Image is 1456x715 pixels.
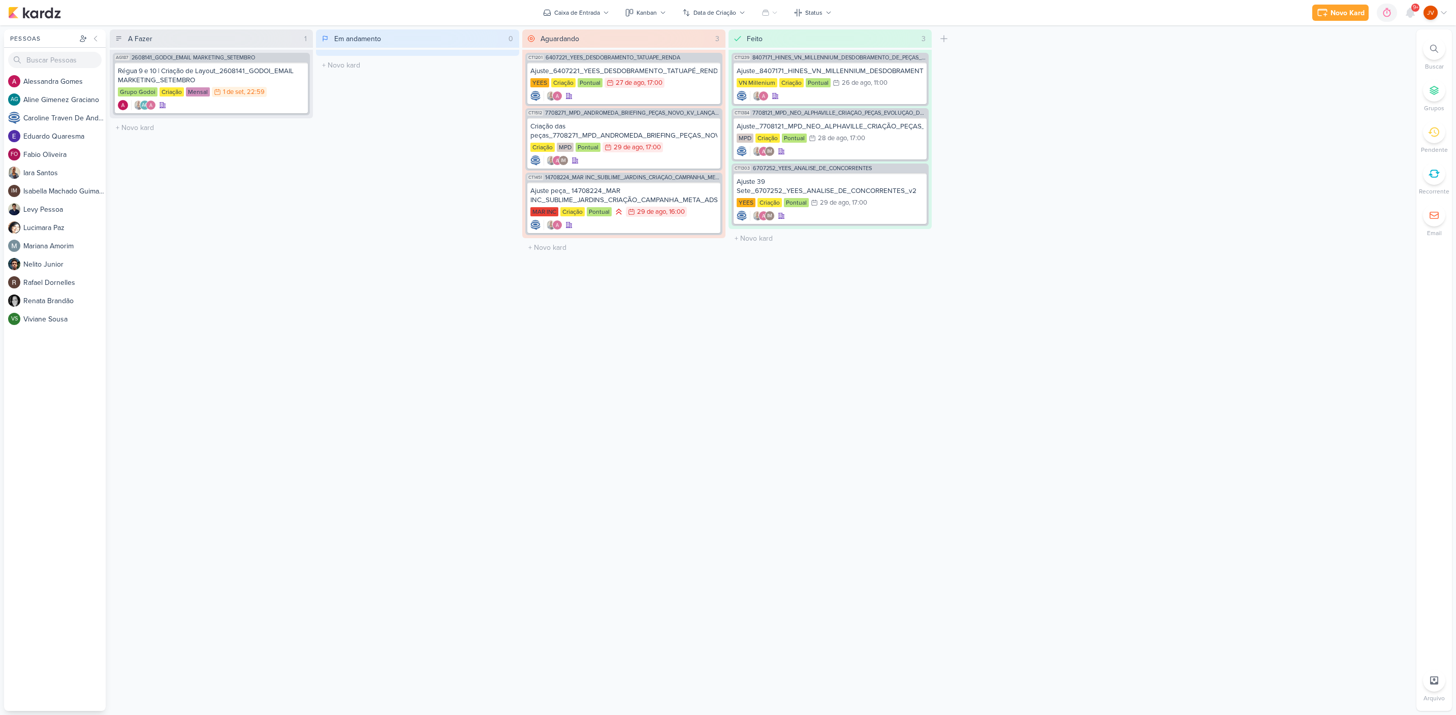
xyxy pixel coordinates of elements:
[737,91,747,101] div: Criador(a): Caroline Traven De Andrade
[530,78,549,87] div: YEES
[737,146,747,156] img: Caroline Traven De Andrade
[767,149,772,154] p: IM
[504,34,517,44] div: 0
[530,155,541,166] div: Criador(a): Caroline Traven De Andrade
[318,58,517,73] input: + Novo kard
[8,112,20,124] img: Caroline Traven De Andrade
[752,91,763,101] img: Iara Santos
[737,198,755,207] div: YEES
[737,211,747,221] div: Criador(a): Caroline Traven De Andrade
[11,188,17,194] p: IM
[118,100,128,110] div: Criador(a): Alessandra Gomes
[767,214,772,219] p: IM
[755,134,780,143] div: Criação
[758,211,769,221] img: Alessandra Gomes
[842,80,871,86] div: 26 de ago
[1427,229,1442,238] p: Email
[8,75,20,87] img: Alessandra Gomes
[244,89,265,95] div: , 22:59
[758,91,769,101] img: Alessandra Gomes
[23,277,106,288] div: R a f a e l D o r n e l l e s
[160,87,184,96] div: Criação
[8,313,20,325] div: Viviane Sousa
[8,240,20,252] img: Mariana Amorim
[757,198,782,207] div: Criação
[530,207,558,216] div: MAR INC
[8,167,20,179] img: Iara Santos
[734,110,750,116] span: CT1384
[737,146,747,156] div: Criador(a): Caroline Traven De Andrade
[765,211,775,221] div: Isabella Machado Guimarães
[118,87,157,96] div: Grupo Godoi
[1416,38,1452,71] li: Ctrl + F
[118,100,128,110] img: Alessandra Gomes
[558,155,568,166] div: Isabella Machado Guimarães
[23,113,106,123] div: C a r o l i n e T r a v e n D e A n d r a d e
[115,55,130,60] span: AG187
[782,134,807,143] div: Pontual
[750,146,775,156] div: Colaboradores: Iara Santos, Alessandra Gomes, Isabella Machado Guimarães
[847,135,865,142] div: , 17:00
[544,91,562,101] div: Colaboradores: Iara Santos, Alessandra Gomes
[118,67,305,85] div: Régua 9 e 10 | Criação de Layout_2608141_GODOI_EMAIL MARKETING_SETEMBRO
[552,91,562,101] img: Alessandra Gomes
[711,34,723,44] div: 3
[737,177,924,196] div: Ajuste 39 Sete_6707252_YEES_ANALISE_DE_CONCORRENTES_v2
[545,175,720,180] span: 14708224_MAR INC_SUBLIME_JARDINS_CRIAÇÃO_CAMPANHA_META_ADS
[737,134,753,143] div: MPD
[8,93,20,106] div: Aline Gimenez Graciano
[530,91,541,101] img: Caroline Traven De Andrade
[784,198,809,207] div: Pontual
[753,166,872,171] span: 6707252_YEES_ANALISE_DE_CONCORRENTES
[546,55,680,60] span: 6407221_YEES_DESDOBRAMENTO_TATUAPÉ_RENDA
[737,78,777,87] div: VN Millenium
[23,241,106,251] div: M a r i a n a A m o r i m
[1423,6,1438,20] div: Joney Viana
[527,55,544,60] span: CT1201
[1312,5,1369,21] button: Novo Kard
[765,146,775,156] div: Isabella Machado Guimarães
[11,97,18,103] p: AG
[23,222,106,233] div: L u c i m a r a P a z
[552,155,562,166] img: Alessandra Gomes
[300,34,311,44] div: 1
[752,110,927,116] span: 7708121_MPD_NEO_ALPHAVILLE_CRIAÇÃO_PEÇAS_EVOLUÇÃO_DE_OBRA
[737,122,924,131] div: Ajuste_7708121_MPD_NEO_ALPHAVILLE_CRIAÇÃO_PEÇAS_EVOLUÇÃO_DE_OBRA
[134,100,144,110] img: Iara Santos
[737,211,747,221] img: Caroline Traven De Andrade
[544,220,562,230] div: Colaboradores: Iara Santos, Alessandra Gomes
[8,34,77,43] div: Pessoas
[560,207,585,216] div: Criação
[779,78,804,87] div: Criação
[666,209,685,215] div: , 16:00
[614,207,624,217] div: Prioridade Alta
[131,100,156,110] div: Colaboradores: Iara Santos, Aline Gimenez Graciano, Alessandra Gomes
[23,259,106,270] div: N e l i t o J u n i o r
[8,148,20,160] div: Fabio Oliveira
[112,120,311,135] input: + Novo kard
[8,258,20,270] img: Nelito Junior
[8,203,20,215] img: Levy Pessoa
[1424,104,1444,113] p: Grupos
[23,186,106,197] div: I s a b e l l a M a c h a d o G u i m a r ã e s
[186,87,210,96] div: Mensal
[8,130,20,142] img: Eduardo Quaresma
[758,146,769,156] img: Alessandra Gomes
[552,220,562,230] img: Alessandra Gomes
[551,78,576,87] div: Criação
[1419,187,1449,196] p: Recorrente
[132,55,255,60] span: 2608141_GODOI_EMAIL MARKETING_SETEMBRO
[530,220,541,230] div: Criador(a): Caroline Traven De Andrade
[557,143,574,152] div: MPD
[146,100,156,110] img: Alessandra Gomes
[23,131,106,142] div: E d u a r d o Q u a r e s m a
[806,78,831,87] div: Pontual
[11,316,18,322] p: VS
[530,122,717,140] div: Criação das peças_7708271_MPD_ANDROMEDA_BRIEFING_PEÇAS_NOVO_KV_LANÇAMENTO
[750,91,769,101] div: Colaboradores: Iara Santos, Alessandra Gomes
[917,34,930,44] div: 3
[578,78,603,87] div: Pontual
[530,67,717,76] div: Ajuste_6407221_YEES_DESDOBRAMENTO_TATUAPÉ_RENDA_V3
[8,7,61,19] img: kardz.app
[734,55,750,60] span: CT1239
